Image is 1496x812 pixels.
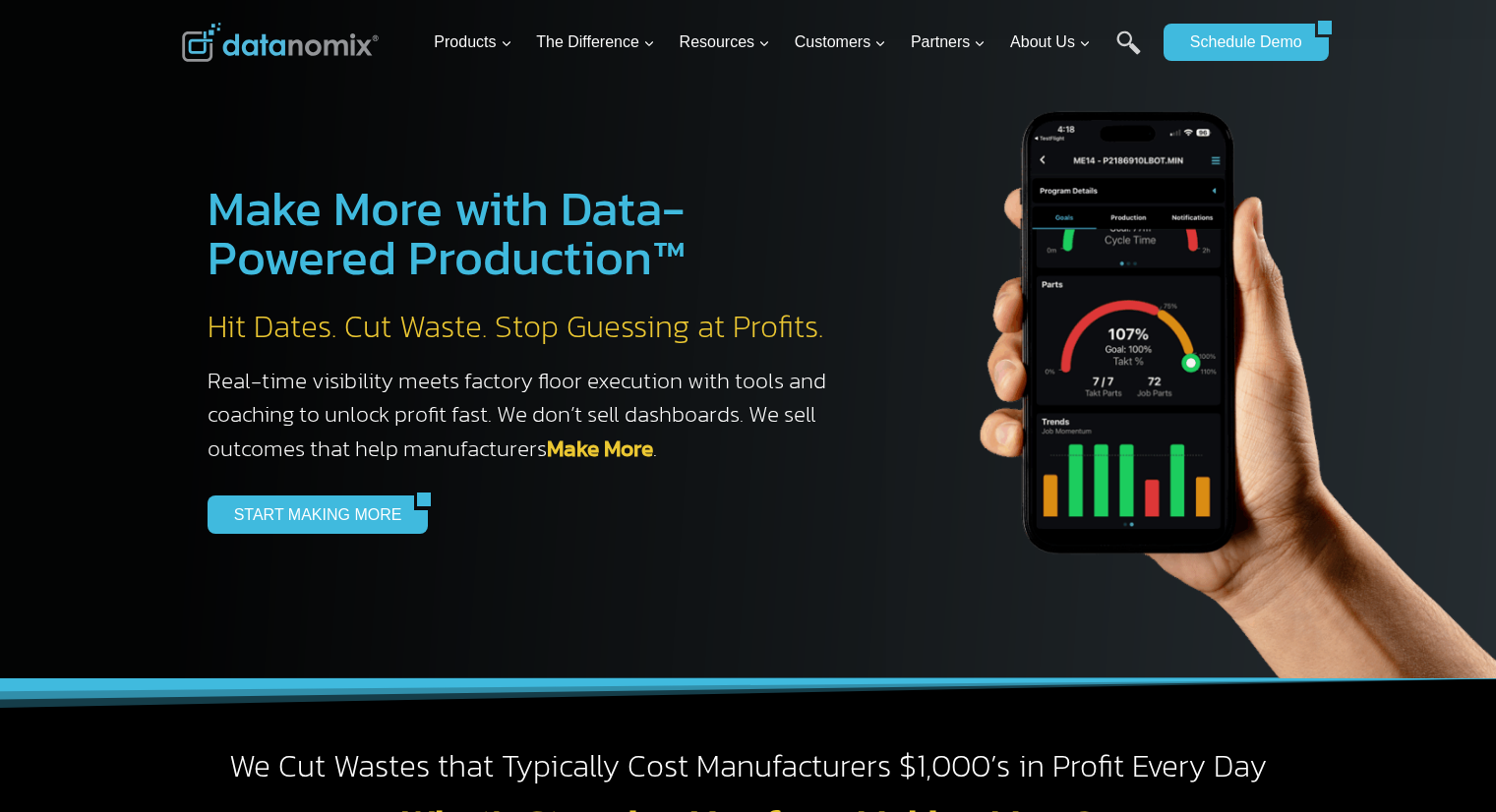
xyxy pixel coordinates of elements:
[426,11,1154,75] nav: Primary Navigation
[795,29,886,55] span: Customers
[182,23,379,62] img: Datanomix
[182,746,1315,787] h2: We Cut Wastes that Typically Cost Manufacturers $1,000’s in Profit Every Day
[911,29,986,55] span: Partners
[208,495,415,533] a: START MAKING MORE
[1164,24,1315,61] a: Schedule Demo
[208,307,847,348] h2: Hit Dates. Cut Waste. Stop Guessing at Profits.
[680,29,770,55] span: Resources
[547,432,653,465] a: Make More
[434,29,511,55] span: Products
[536,29,655,55] span: The Difference
[1010,29,1091,55] span: About Us
[1116,30,1141,75] a: Search
[208,184,847,282] h1: Make More with Data-Powered Production™
[208,364,847,466] h3: Real-time visibility meets factory floor execution with tools and coaching to unlock profit fast....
